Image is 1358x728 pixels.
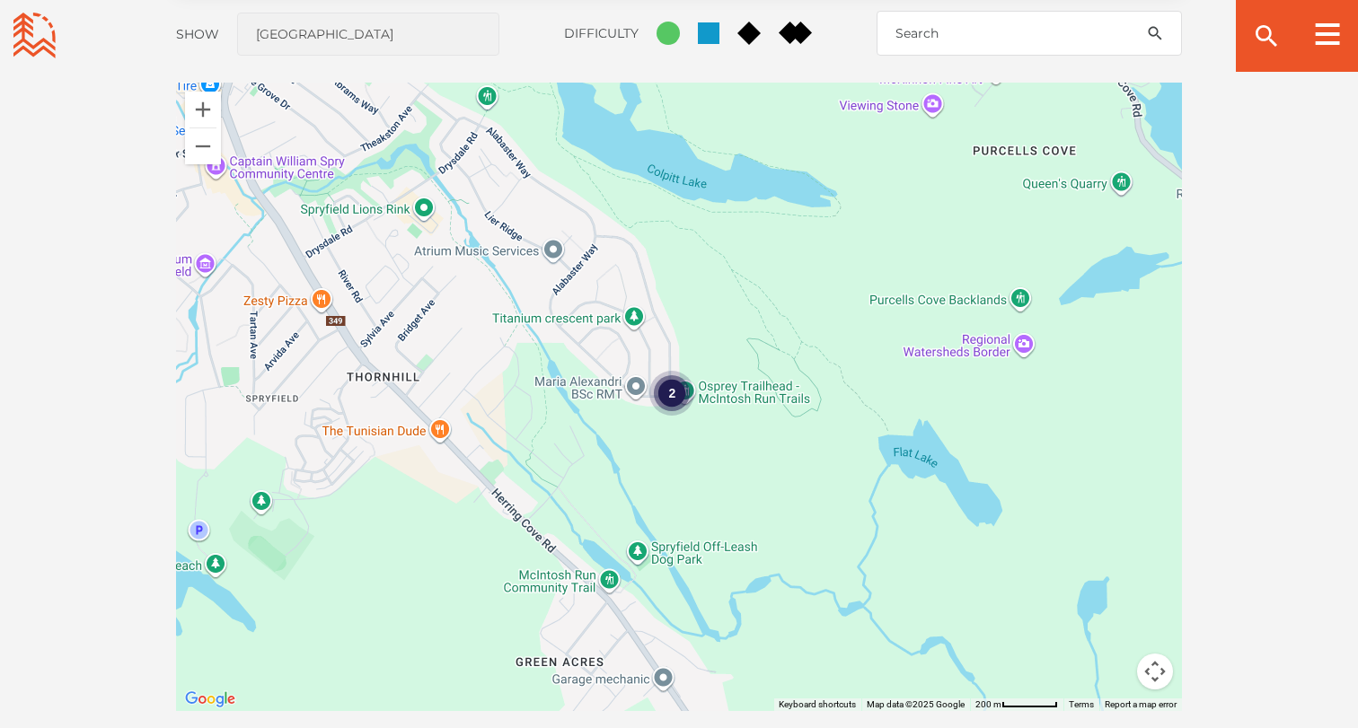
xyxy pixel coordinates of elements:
[181,688,240,711] img: Google
[1069,699,1094,709] a: Terms
[975,699,1001,709] span: 200 m
[1128,11,1182,56] button: search
[649,371,694,416] div: 2
[1252,22,1281,50] ion-icon: search
[181,688,240,711] a: Open this area in Google Maps (opens a new window)
[877,11,1182,56] input: Search
[185,92,221,127] button: Zoom in
[1137,653,1173,689] button: Map camera controls
[779,698,856,711] button: Keyboard shortcuts
[176,26,219,42] label: Show
[867,699,965,709] span: Map data ©2025 Google
[185,128,221,164] button: Zoom out
[1105,699,1177,709] a: Report a map error
[970,698,1063,711] button: Map Scale: 200 m per 59 pixels
[564,25,639,41] label: Difficulty
[1146,24,1164,42] ion-icon: search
